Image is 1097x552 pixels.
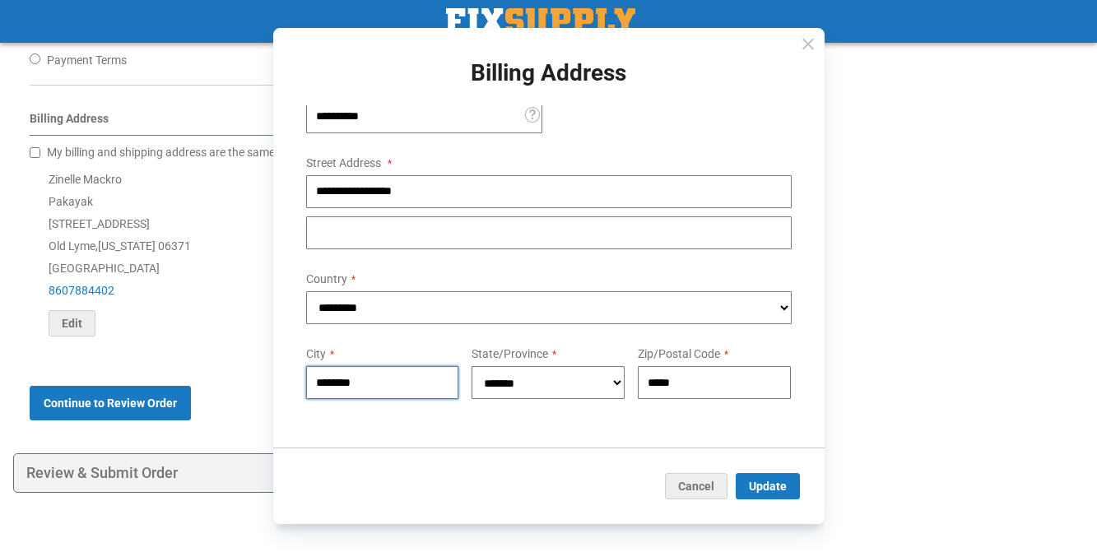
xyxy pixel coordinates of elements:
[306,272,347,285] span: Country
[49,284,114,297] a: 8607884402
[306,347,326,360] span: City
[665,473,727,499] button: Cancel
[638,347,720,360] span: Zip/Postal Code
[678,480,714,493] span: Cancel
[749,480,787,493] span: Update
[13,453,702,493] div: Review & Submit Order
[44,397,177,410] span: Continue to Review Order
[30,169,686,336] div: Zinelle Mackro Pakayak [STREET_ADDRESS] Old Lyme , 06371 [GEOGRAPHIC_DATA]
[306,156,381,169] span: Street Address
[293,61,805,86] h1: Billing Address
[30,386,191,420] button: Continue to Review Order
[446,8,635,35] img: Fix Industrial Supply
[47,146,275,159] span: My billing and shipping address are the same
[446,8,635,35] a: store logo
[62,317,82,330] span: Edit
[472,347,548,360] span: State/Province
[736,473,800,499] button: Update
[98,239,156,253] span: [US_STATE]
[47,53,127,67] span: Payment Terms
[49,310,95,336] button: Edit
[30,110,686,136] div: Billing Address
